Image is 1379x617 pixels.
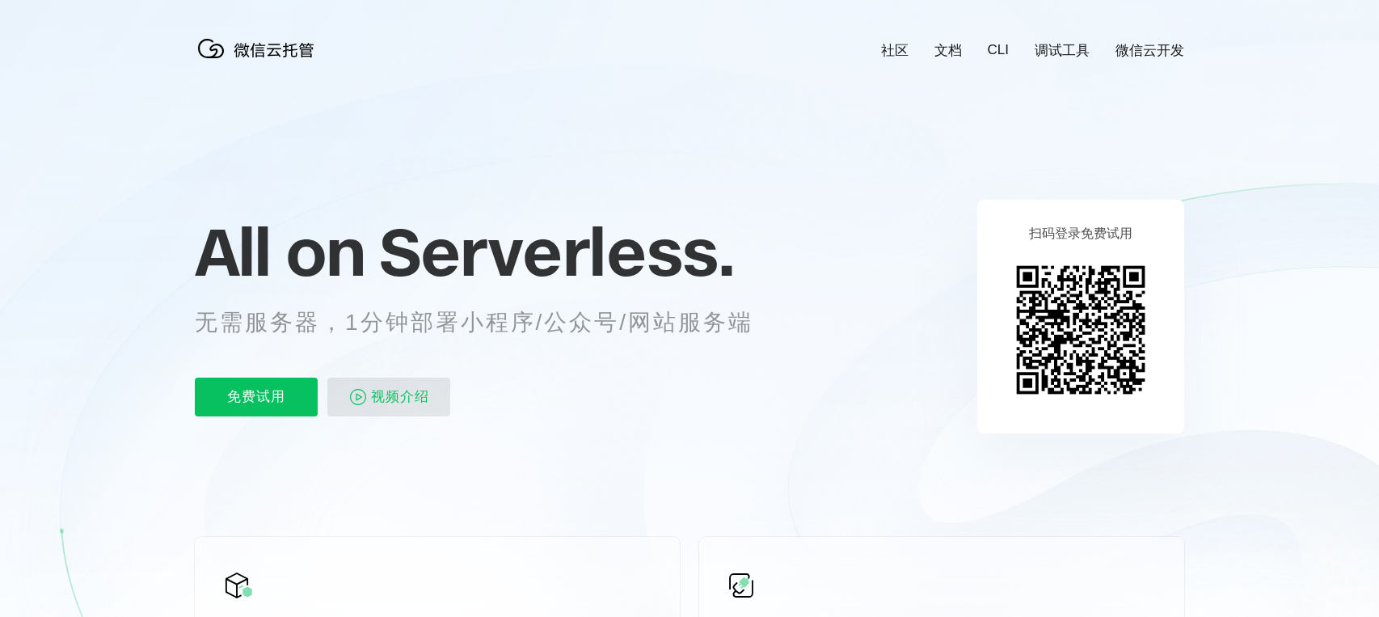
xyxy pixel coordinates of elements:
[934,41,962,60] a: 文档
[371,378,429,416] span: 视频介绍
[1029,226,1132,243] p: 扫码登录免费试用
[348,387,368,407] img: video_play.svg
[881,41,909,60] a: 社区
[195,211,364,292] span: All on
[195,32,324,65] img: 微信云托管
[195,378,318,416] p: 免费试用
[195,306,783,339] p: 无需服务器，1分钟部署小程序/公众号/网站服务端
[1115,41,1184,60] a: 微信云开发
[379,211,734,292] span: Serverless.
[195,53,324,67] a: 微信云托管
[1035,41,1090,60] a: 调试工具
[988,42,1009,58] a: CLI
